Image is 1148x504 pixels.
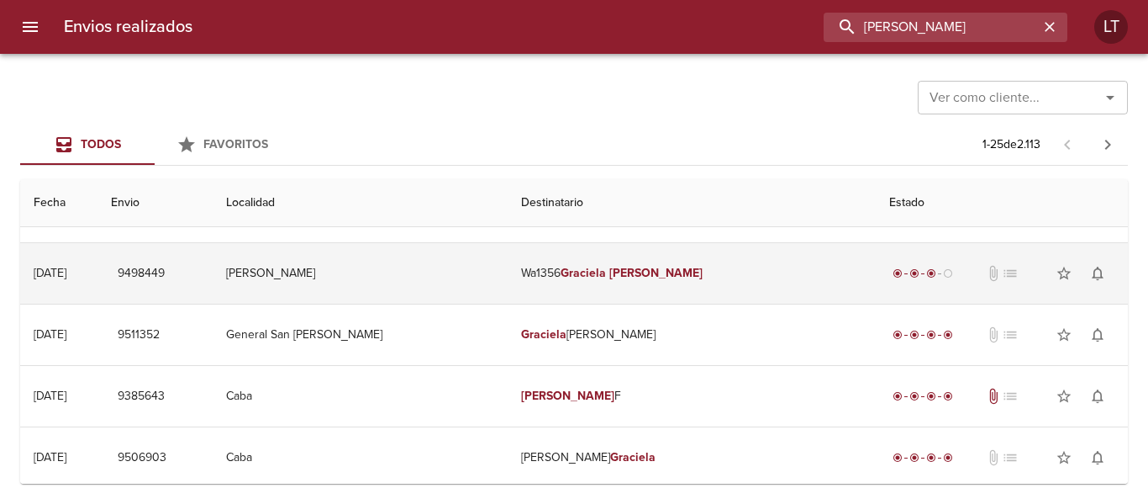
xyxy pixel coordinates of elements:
[34,450,66,464] div: [DATE]
[1002,388,1019,405] span: No tiene pedido asociado
[889,388,956,405] div: Entregado
[1056,265,1072,282] span: star_border
[943,391,953,401] span: radio_button_checked
[1089,388,1106,405] span: notifications_none
[1081,379,1114,413] button: Activar notificaciones
[213,427,508,488] td: Caba
[111,443,173,474] button: 9506903
[943,268,953,279] span: radio_button_unchecked
[893,453,903,463] span: radio_button_checked
[824,13,1039,42] input: buscar
[508,427,876,488] td: [PERSON_NAME]
[1056,326,1072,343] span: star_border
[893,391,903,401] span: radio_button_checked
[111,258,171,289] button: 9498449
[982,136,1040,153] p: 1 - 25 de 2.113
[34,327,66,342] div: [DATE]
[943,330,953,340] span: radio_button_checked
[508,366,876,427] td: F
[34,389,66,403] div: [DATE]
[508,305,876,365] td: [PERSON_NAME]
[1002,265,1019,282] span: No tiene pedido asociado
[118,386,165,407] span: 9385643
[1098,86,1122,109] button: Abrir
[926,268,936,279] span: radio_button_checked
[1056,388,1072,405] span: star_border
[893,268,903,279] span: radio_button_checked
[10,7,50,47] button: menu
[1081,318,1114,352] button: Activar notificaciones
[610,450,656,464] em: Graciela
[1081,257,1114,290] button: Activar notificaciones
[203,137,268,151] span: Favoritos
[985,449,1002,466] span: No tiene documentos adjuntos
[889,449,956,466] div: Entregado
[943,453,953,463] span: radio_button_checked
[926,391,936,401] span: radio_button_checked
[1081,441,1114,475] button: Activar notificaciones
[1089,326,1106,343] span: notifications_none
[64,13,192,40] h6: Envios realizados
[111,381,171,412] button: 9385643
[889,326,956,343] div: Entregado
[1047,318,1081,352] button: Agregar a favoritos
[1047,441,1081,475] button: Agregar a favoritos
[213,366,508,427] td: Caba
[213,179,508,227] th: Localidad
[1089,449,1106,466] span: notifications_none
[909,391,919,401] span: radio_button_checked
[561,266,606,280] em: Graciela
[1087,125,1128,165] span: Pagina siguiente
[81,137,121,151] span: Todos
[20,125,289,165] div: Tabs Envios
[20,179,97,227] th: Fecha
[213,243,508,304] td: [PERSON_NAME]
[97,179,213,227] th: Envio
[985,265,1002,282] span: No tiene documentos adjuntos
[521,327,566,342] em: Graciela
[118,448,166,469] span: 9506903
[1094,10,1128,44] div: Abrir información de usuario
[34,266,66,280] div: [DATE]
[926,330,936,340] span: radio_button_checked
[909,330,919,340] span: radio_button_checked
[508,243,876,304] td: Wa1356
[876,179,1128,227] th: Estado
[118,325,160,346] span: 9511352
[1047,135,1087,152] span: Pagina anterior
[1002,449,1019,466] span: No tiene pedido asociado
[926,453,936,463] span: radio_button_checked
[118,263,165,284] span: 9498449
[213,305,508,365] td: General San [PERSON_NAME]
[1094,10,1128,44] div: LT
[909,453,919,463] span: radio_button_checked
[111,320,166,351] button: 9511352
[1089,265,1106,282] span: notifications_none
[909,268,919,279] span: radio_button_checked
[1002,326,1019,343] span: No tiene pedido asociado
[985,388,1002,405] span: Tiene documentos adjuntos
[985,326,1002,343] span: No tiene documentos adjuntos
[1056,449,1072,466] span: star_border
[1047,257,1081,290] button: Agregar a favoritos
[889,265,956,282] div: En viaje
[609,266,703,280] em: [PERSON_NAME]
[1047,379,1081,413] button: Agregar a favoritos
[521,389,614,403] em: [PERSON_NAME]
[893,330,903,340] span: radio_button_checked
[508,179,876,227] th: Destinatario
